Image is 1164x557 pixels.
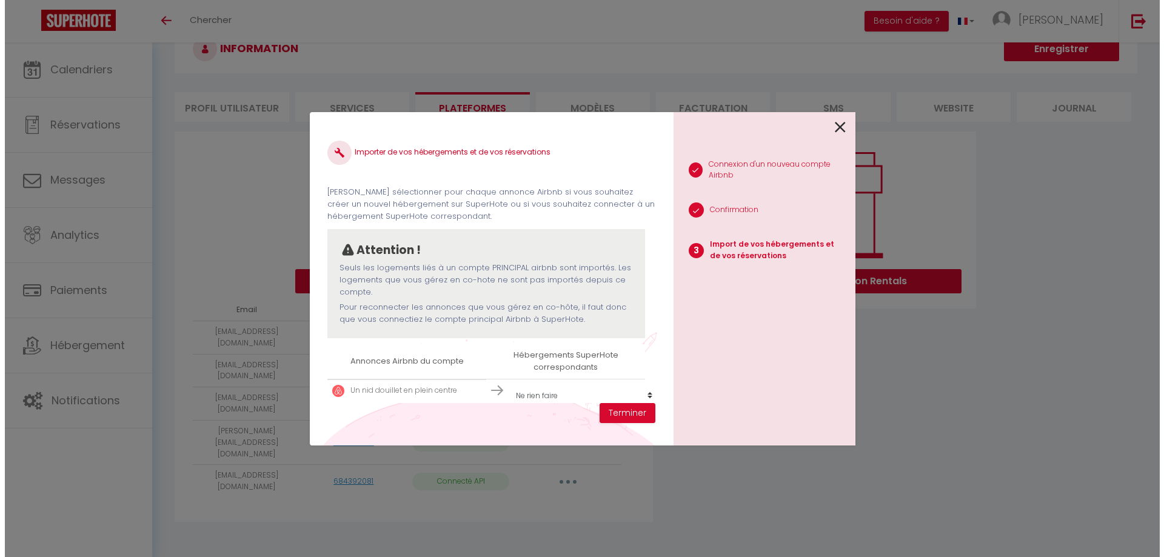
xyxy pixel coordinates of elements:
p: Pour reconnecter les annonces que vous gérez en co-hôte, il faut donc que vous connectiez le comp... [335,301,628,326]
p: Connexion d'un nouveau compte Airbnb [704,159,841,182]
th: Hébergements SuperHote correspondants [481,344,640,379]
p: [PERSON_NAME] sélectionner pour chaque annonce Airbnb si vous souhaitez créer un nouvel hébergeme... [323,186,650,223]
button: Terminer [595,403,651,424]
p: Attention ! [352,241,416,259]
p: Confirmation [705,204,754,216]
h4: Importer de vos hébergements et de vos réservations [323,141,650,165]
span: 3 [684,243,699,258]
p: Import de vos hébergements et de vos réservations [705,239,841,262]
p: Seuls les logements liés à un compte PRINCIPAL airbnb sont importés. Les logements que vous gérez... [335,262,628,299]
th: Annonces Airbnb du compte [323,344,481,379]
p: Un nid douillet en plein centre [346,385,452,396]
iframe: Chat [1103,502,1146,548]
button: Ouvrir le widget de chat LiveChat [10,5,46,41]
